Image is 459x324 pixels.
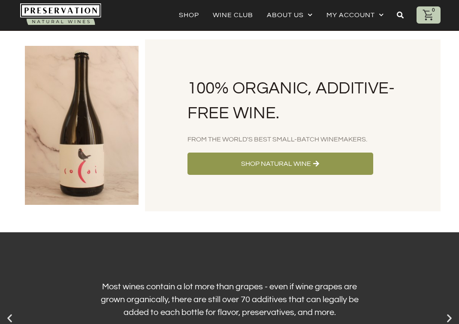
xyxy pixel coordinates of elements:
[187,76,399,126] h1: 100% Organic, Additive-Free Wine.
[444,313,455,324] div: Next slide
[213,9,253,21] a: Wine Club
[241,159,311,168] span: Shop Natural Wine
[187,153,373,175] a: Shop Natural Wine
[429,6,437,14] div: 0
[179,9,199,21] a: Shop
[326,9,384,21] a: My account
[4,313,15,324] div: Previous slide
[20,3,101,27] img: Natural-organic-biodynamic-wine
[267,9,313,21] a: About Us
[187,135,399,144] h2: From the World's Best Small-Batch Winemakers.
[179,9,384,21] nav: Menu
[92,280,367,319] div: Most wines contain a lot more than grapes - even if wine grapes are grown organically, there are ...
